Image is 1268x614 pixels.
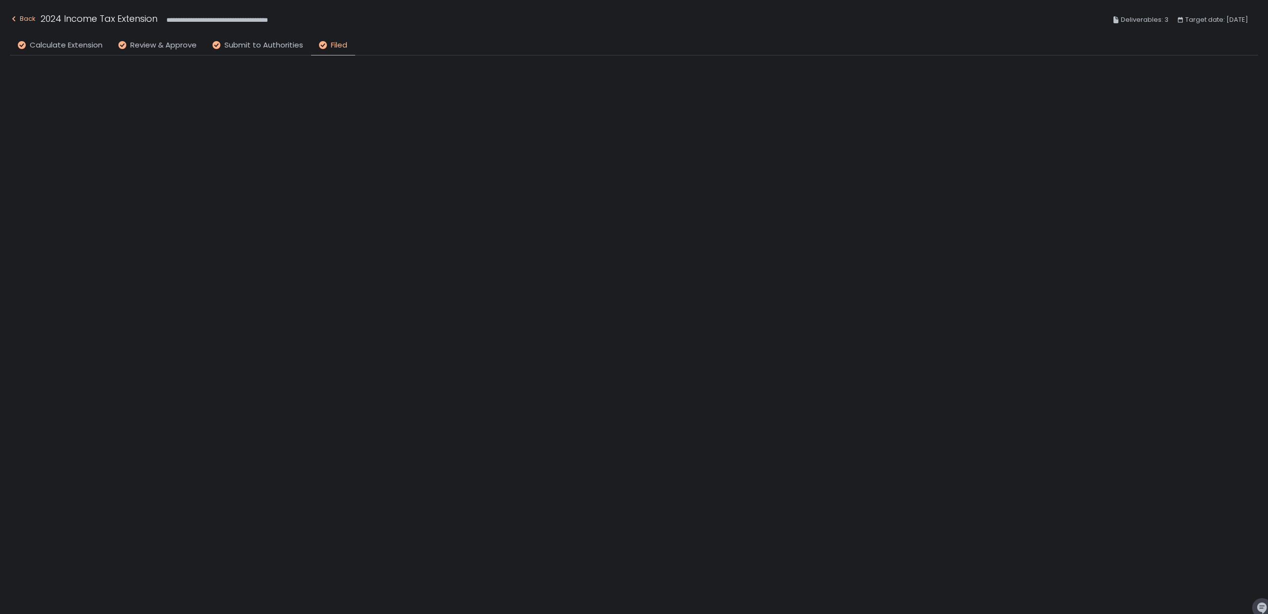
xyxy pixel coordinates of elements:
span: Target date: [DATE] [1185,14,1248,26]
div: Back [10,13,36,25]
button: Back [10,12,36,28]
h1: 2024 Income Tax Extension [41,12,158,25]
span: Filed [331,40,347,51]
span: Review & Approve [130,40,197,51]
span: Calculate Extension [30,40,103,51]
span: Deliverables: 3 [1121,14,1168,26]
span: Submit to Authorities [224,40,303,51]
